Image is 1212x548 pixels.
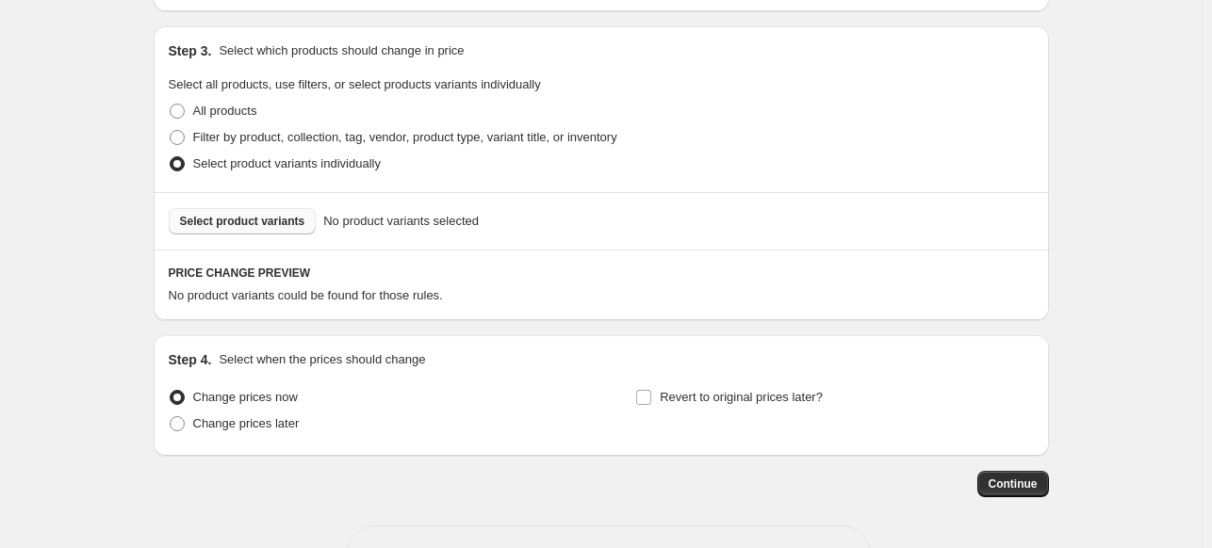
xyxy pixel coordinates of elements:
span: Change prices later [193,416,300,430]
span: Change prices now [193,390,298,404]
h6: PRICE CHANGE PREVIEW [169,266,1034,281]
span: No product variants could be found for those rules. [169,288,443,302]
span: Select all products, use filters, or select products variants individually [169,77,541,91]
span: Revert to original prices later? [660,390,823,404]
p: Select when the prices should change [219,350,425,369]
span: Filter by product, collection, tag, vendor, product type, variant title, or inventory [193,130,617,144]
button: Continue [977,471,1049,497]
h2: Step 3. [169,41,212,60]
span: Select product variants [180,214,305,229]
h2: Step 4. [169,350,212,369]
span: All products [193,104,257,118]
span: No product variants selected [323,212,479,231]
span: Select product variants individually [193,156,381,170]
button: Select product variants [169,208,317,234]
p: Select which products should change in price [219,41,464,60]
span: Continue [989,476,1038,492]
